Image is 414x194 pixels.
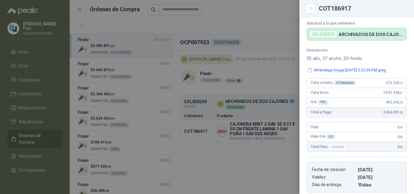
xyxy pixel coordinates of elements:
[312,182,356,187] p: Días de entrega
[358,167,402,172] p: [DATE]
[311,134,336,139] span: Flete IVA
[397,145,403,149] span: 0
[383,90,403,95] span: 2.592.345
[334,81,356,85] div: x 7 Unidades
[399,111,403,114] span: ,63
[311,100,328,105] span: IVA
[399,135,403,139] span: ,00
[383,110,403,114] span: 3.084.891
[399,145,403,149] span: ,00
[339,32,404,37] p: ARCHIVADOS DE DOS CAJONES
[312,167,356,172] p: Fecha de creación
[311,110,332,114] span: Total a Pagar
[326,134,336,139] div: 0 %
[318,100,329,105] div: 19 %
[311,81,356,85] span: Valor unitario
[358,182,402,187] p: 15 dias
[312,175,356,180] p: Validez
[399,101,403,104] span: ,72
[307,5,314,12] button: Close
[311,90,328,95] span: Valor bruto
[386,100,403,104] span: 492.545
[307,21,407,25] p: Solicitud a la que pertenece
[309,31,337,38] div: SOL058269
[311,125,319,129] span: Flete
[399,81,403,85] span: ,13
[307,67,387,73] button: WhatsApp Image [DATE] 5.25.34 PM.jpeg
[397,135,403,139] span: 0
[307,55,407,62] p: 55 alto, 37 ancho, 50 fondo
[399,91,403,94] span: ,91
[319,5,407,12] div: COT186917
[311,143,348,150] span: Total Flete
[386,81,403,85] span: 370.335
[329,143,347,150] div: Incluido
[307,48,407,52] p: Descripción
[397,125,403,129] span: 0
[399,126,403,129] span: ,00
[358,175,402,180] p: [DATE]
